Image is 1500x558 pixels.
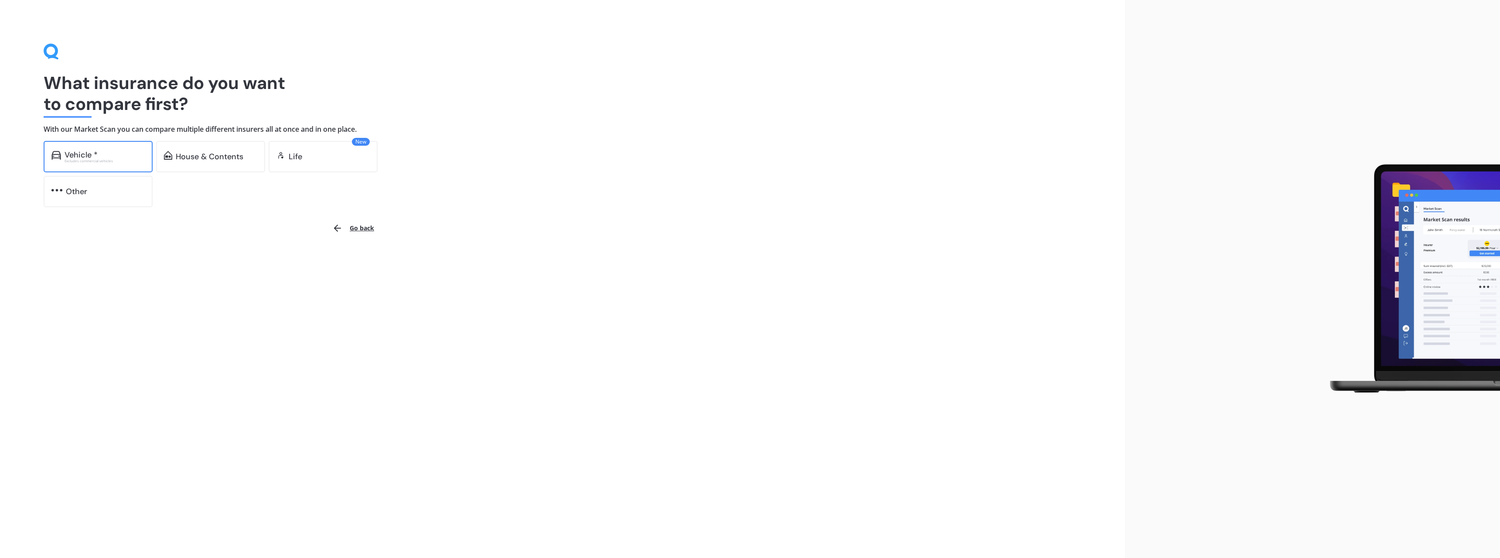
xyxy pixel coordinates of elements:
img: home-and-contents.b802091223b8502ef2dd.svg [164,151,172,160]
img: car.f15378c7a67c060ca3f3.svg [51,151,61,160]
img: life.f720d6a2d7cdcd3ad642.svg [276,151,285,160]
img: laptop.webp [1317,159,1500,399]
div: Life [289,152,302,161]
img: other.81dba5aafe580aa69f38.svg [51,186,62,195]
div: Excludes commercial vehicles [65,159,145,163]
button: Go back [327,218,379,239]
div: House & Contents [176,152,243,161]
div: Vehicle * [65,151,98,159]
h1: What insurance do you want to compare first? [44,72,1081,114]
div: Other [66,187,87,196]
span: New [352,138,370,146]
h4: With our Market Scan you can compare multiple different insurers all at once and in one place. [44,125,1081,134]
